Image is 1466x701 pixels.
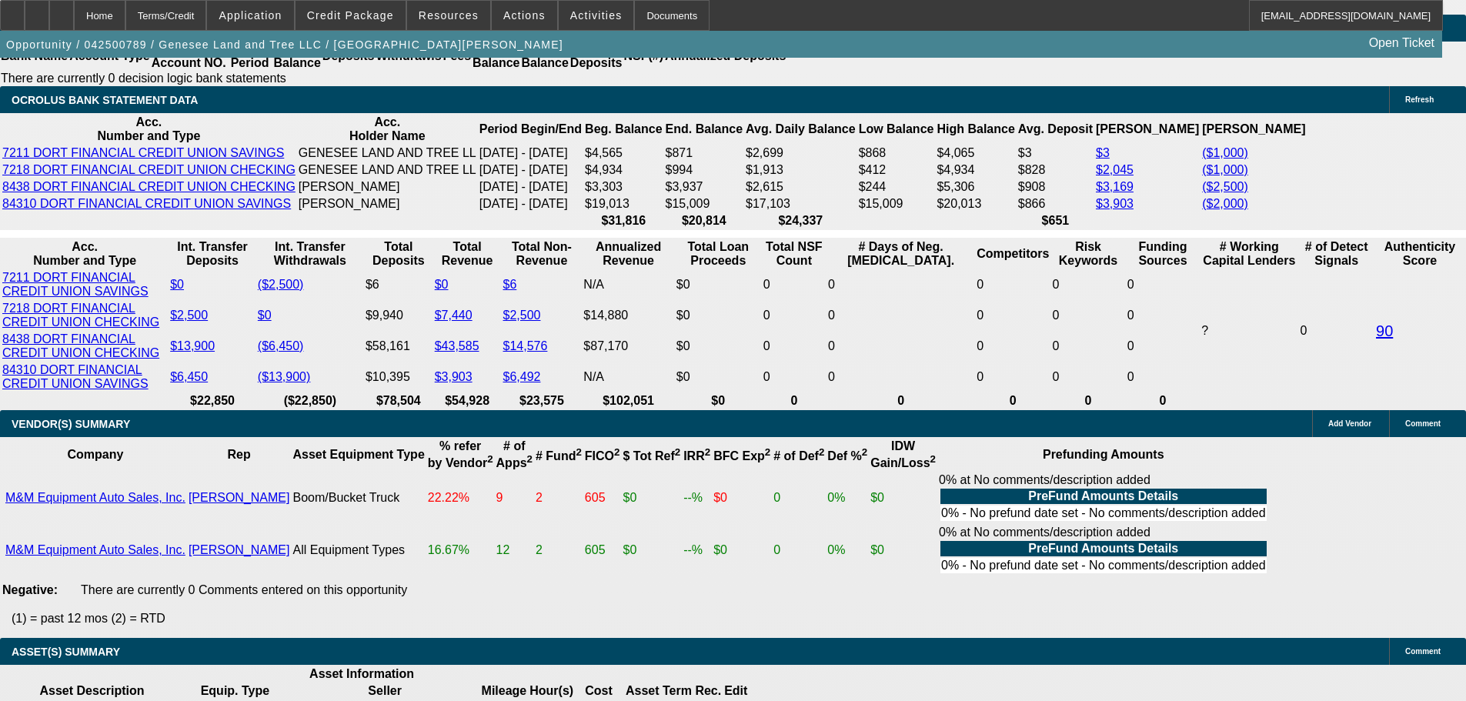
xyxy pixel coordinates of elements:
th: Period Begin/End [479,115,583,144]
td: $5,306 [936,179,1015,195]
span: VENDOR(S) SUMMARY [12,418,130,430]
div: $14,880 [583,309,673,322]
td: $2,699 [745,145,857,161]
p: (1) = past 12 mos (2) = RTD [12,612,1466,626]
th: Total Loan Proceeds [676,239,761,269]
sup: 2 [576,446,581,458]
td: 22.22% [427,472,494,523]
span: Add Vendor [1328,419,1371,428]
td: 0 [976,270,1050,299]
th: Total Revenue [434,239,501,269]
th: Competitors [976,239,1050,269]
td: $1,913 [745,162,857,178]
th: [PERSON_NAME] [1095,115,1200,144]
td: $0 [870,525,937,576]
a: 8438 DORT FINANCIAL CREDIT UNION CHECKING [2,180,296,193]
a: $3,169 [1096,180,1134,193]
a: $3 [1096,146,1110,159]
a: M&M Equipment Auto Sales, Inc. [5,543,185,556]
td: $0 [676,362,761,392]
th: # Days of Neg. [MEDICAL_DATA]. [827,239,974,269]
span: Resources [419,9,479,22]
th: $31,816 [584,213,663,229]
td: 9 [496,472,533,523]
sup: 2 [614,446,619,458]
th: # of Detect Signals [1299,239,1374,269]
a: ($1,000) [1202,146,1248,159]
th: # Working Capital Lenders [1201,239,1297,269]
td: 0 [976,301,1050,330]
span: Activities [570,9,623,22]
td: 0 [976,332,1050,361]
td: GENESEE LAND AND TREE LL [298,145,477,161]
td: $0 [622,525,681,576]
a: $43,585 [435,339,479,352]
th: Funding Sources [1127,239,1200,269]
td: 0 [773,472,825,523]
div: 0% at No comments/description added [939,526,1268,575]
td: $4,565 [584,145,663,161]
td: GENESEE LAND AND TREE LL [298,162,477,178]
a: $0 [435,278,449,291]
td: $0 [622,472,681,523]
td: 0 [976,362,1050,392]
b: % refer by Vendor [428,439,493,469]
b: # of Apps [496,439,533,469]
a: ($2,000) [1202,197,1248,210]
td: 16.67% [427,525,494,576]
td: $908 [1017,179,1094,195]
td: $15,009 [858,196,935,212]
th: $102,051 [583,393,673,409]
a: $7,440 [435,309,473,322]
a: $6 [503,278,517,291]
td: 0 [1299,270,1374,392]
th: Authenticity Score [1375,239,1464,269]
th: Avg. Deposit [1017,115,1094,144]
th: $78,504 [365,393,432,409]
td: [DATE] - [DATE] [479,162,583,178]
span: OCROLUS BANK STATEMENT DATA [12,94,198,106]
b: Company [67,448,123,461]
span: Actions [503,9,546,22]
th: Edit [723,683,748,699]
b: Prefunding Amounts [1043,448,1164,461]
sup: 2 [765,446,770,458]
a: $0 [258,309,272,322]
td: $0 [676,301,761,330]
td: $994 [665,162,743,178]
span: Refresh to pull Number of Working Capital Lenders [1201,324,1208,337]
th: Beg. Balance [584,115,663,144]
a: Open Ticket [1363,30,1441,56]
th: Risk Keywords [1051,239,1124,269]
a: 7211 DORT FINANCIAL CREDIT UNION SAVINGS [2,146,284,159]
th: 0 [1051,393,1124,409]
td: $0 [676,332,761,361]
td: $15,009 [665,196,743,212]
td: 0 [773,525,825,576]
td: $19,013 [584,196,663,212]
td: $866 [1017,196,1094,212]
th: Annualized Revenue [583,239,673,269]
td: 0% [827,472,868,523]
td: $6 [365,270,432,299]
b: Asset Term Rec. [626,684,721,697]
td: $828 [1017,162,1094,178]
a: $2,500 [503,309,541,322]
a: $6,492 [503,370,541,383]
td: [PERSON_NAME] [298,179,477,195]
b: PreFund Amounts Details [1028,489,1178,502]
td: $412 [858,162,935,178]
b: Def % [827,449,867,462]
sup: 2 [819,446,824,458]
td: [DATE] - [DATE] [479,179,583,195]
th: Acc. Number and Type [2,115,296,144]
a: $2,500 [170,309,208,322]
td: N/A [583,362,673,392]
div: $87,170 [583,339,673,353]
a: 7218 DORT FINANCIAL CREDIT UNION CHECKING [2,163,296,176]
td: $2,615 [745,179,857,195]
a: $3,903 [435,370,473,383]
td: 0 [763,301,826,330]
th: Equip. Type [181,683,289,699]
td: $244 [858,179,935,195]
